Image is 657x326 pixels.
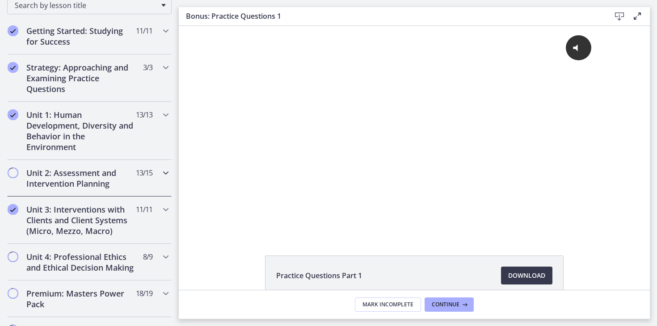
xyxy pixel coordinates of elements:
i: Completed [8,109,18,120]
span: 3 / 3 [143,62,152,73]
h2: Premium: Masters Power Pack [26,288,135,309]
span: Practice Questions Part 1 [276,270,362,281]
iframe: Video Lesson [179,26,650,235]
h3: Bonus: Practice Questions 1 [186,11,596,21]
i: Completed [8,25,18,36]
h2: Getting Started: Studying for Success [26,25,135,47]
h2: Unit 4: Professional Ethics and Ethical Decision Making [26,251,135,273]
span: 11 / 11 [136,204,152,215]
h2: Strategy: Approaching and Examining Practice Questions [26,62,135,94]
h2: Unit 1: Human Development, Diversity and Behavior in the Environment [26,109,135,152]
i: Completed [8,204,18,215]
span: Search by lesson title [15,0,157,10]
button: Continue [425,297,474,312]
span: Download [508,270,545,281]
button: Mark Incomplete [355,297,421,312]
span: 13 / 13 [136,109,152,120]
span: 18 / 19 [136,288,152,299]
i: Completed [8,62,18,73]
span: Continue [432,301,459,308]
a: Download [501,267,552,284]
span: 8 / 9 [143,251,152,262]
span: Mark Incomplete [362,301,413,308]
span: 13 / 15 [136,167,152,178]
h2: Unit 3: Interventions with Clients and Client Systems (Micro, Mezzo, Macro) [26,204,135,236]
span: 11 / 11 [136,25,152,36]
h2: Unit 2: Assessment and Intervention Planning [26,167,135,189]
